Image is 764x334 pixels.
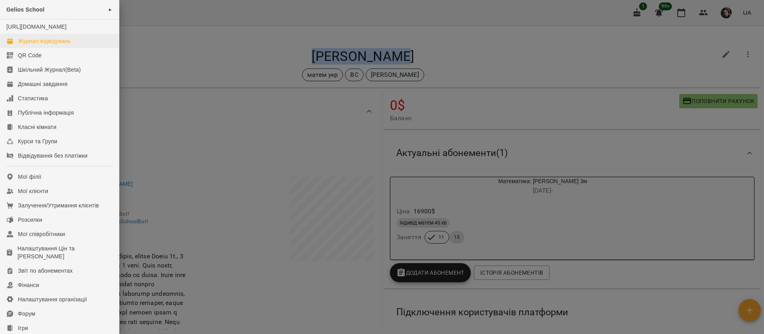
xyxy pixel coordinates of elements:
[18,123,57,131] div: Класні кімнати
[18,109,74,117] div: Публічна інформація
[18,187,48,195] div: Мої клієнти
[18,51,42,59] div: QR Code
[18,152,88,160] div: Відвідування без платіжки
[18,94,48,102] div: Статистика
[18,310,35,318] div: Форум
[108,6,113,13] span: ►
[18,230,65,238] div: Мої співробітники
[18,201,99,209] div: Залучення/Утримання клієнтів
[6,23,66,30] a: [URL][DOMAIN_NAME]
[18,324,28,332] div: Ігри
[18,66,81,74] div: Шкільний Журнал(Beta)
[18,37,71,45] div: Журнал відвідувань
[18,137,57,145] div: Курси та Групи
[18,244,113,260] div: Налаштування Цін та [PERSON_NAME]
[18,267,73,275] div: Звіт по абонементах
[6,6,45,13] span: Gelios School
[18,173,41,181] div: Мої філії
[18,295,87,303] div: Налаштування організації
[18,216,42,224] div: Розсилки
[18,281,39,289] div: Фінанси
[18,80,67,88] div: Домашні завдання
